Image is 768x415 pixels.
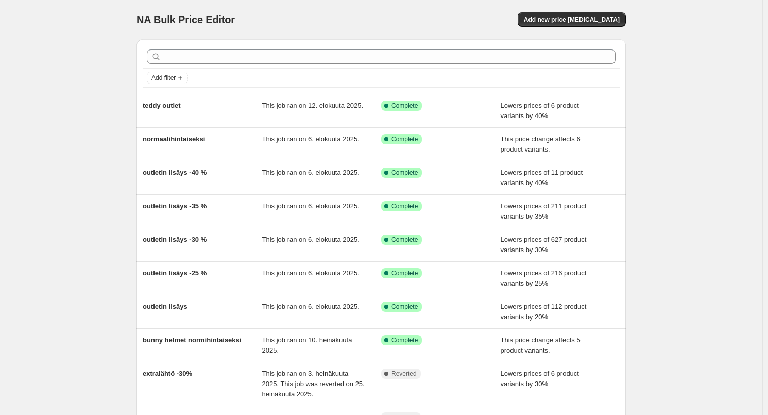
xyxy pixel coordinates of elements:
[143,236,207,243] span: outletin lisäys -30 %
[518,12,626,27] button: Add new price [MEDICAL_DATA]
[391,135,418,143] span: Complete
[391,202,418,210] span: Complete
[501,169,583,187] span: Lowers prices of 11 product variants by 40%
[143,370,192,377] span: extralähtö -30%
[143,102,181,109] span: teddy outlet
[262,236,360,243] span: This job ran on 6. elokuuta 2025.
[143,169,207,176] span: outletin lisäys -40 %
[262,202,360,210] span: This job ran on 6. elokuuta 2025.
[262,370,365,398] span: This job ran on 3. heinäkuuta 2025. This job was reverted on 25. heinäkuuta 2025.
[501,303,587,321] span: Lowers prices of 112 product variants by 20%
[391,169,418,177] span: Complete
[262,169,360,176] span: This job ran on 6. elokuuta 2025.
[391,236,418,244] span: Complete
[391,303,418,311] span: Complete
[501,135,581,153] span: This price change affects 6 product variants.
[391,269,418,277] span: Complete
[262,135,360,143] span: This job ran on 6. elokuuta 2025.
[524,15,620,24] span: Add new price [MEDICAL_DATA]
[143,135,205,143] span: normaalihintaiseksi
[136,14,235,25] span: NA Bulk Price Editor
[391,370,417,378] span: Reverted
[143,269,207,277] span: outletin lisäys -25 %
[501,370,579,388] span: Lowers prices of 6 product variants by 30%
[262,336,352,354] span: This job ran on 10. heinäkuuta 2025.
[143,336,241,344] span: bunny helmet normihintaiseksi
[262,269,360,277] span: This job ran on 6. elokuuta 2025.
[501,236,587,254] span: Lowers prices of 627 product variants by 30%
[501,202,587,220] span: Lowers prices of 211 product variants by 35%
[501,336,581,354] span: This price change affects 5 product variants.
[391,336,418,344] span: Complete
[501,269,587,287] span: Lowers prices of 216 product variants by 25%
[262,102,364,109] span: This job ran on 12. elokuuta 2025.
[143,303,187,310] span: outletin lisäys
[262,303,360,310] span: This job ran on 6. elokuuta 2025.
[501,102,579,120] span: Lowers prices of 6 product variants by 40%
[143,202,207,210] span: outletin lisäys -35 %
[151,74,176,82] span: Add filter
[147,72,188,84] button: Add filter
[391,102,418,110] span: Complete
